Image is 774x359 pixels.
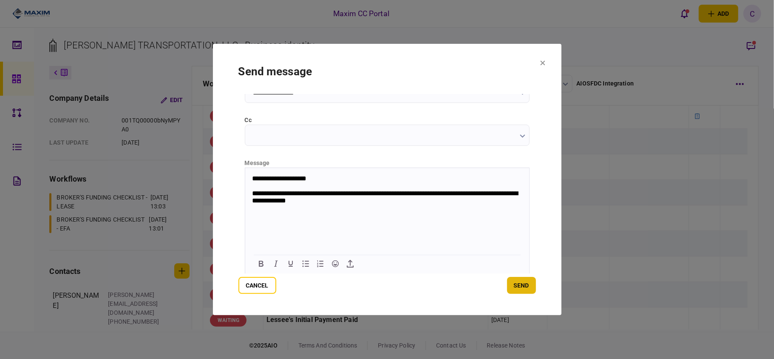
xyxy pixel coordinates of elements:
[328,258,343,270] button: Emojis
[507,277,536,294] button: send
[284,258,298,270] button: Underline
[245,168,529,253] iframe: Rich Text Area
[245,159,530,168] div: message
[313,258,328,270] button: Numbered list
[238,65,536,78] h1: send message
[269,258,283,270] button: Italic
[245,116,530,125] label: cc
[238,277,276,294] button: Cancel
[298,258,313,270] button: Bullet list
[254,258,268,270] button: Bold
[245,125,530,146] input: cc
